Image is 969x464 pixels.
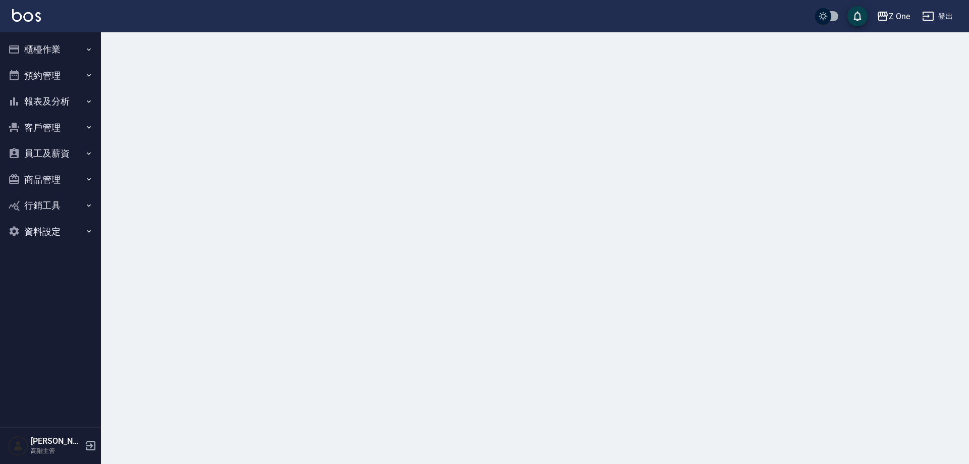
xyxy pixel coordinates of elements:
h5: [PERSON_NAME] [31,436,82,446]
button: 客戶管理 [4,115,97,141]
button: save [847,6,868,26]
div: Z One [889,10,910,23]
button: 預約管理 [4,63,97,89]
button: Z One [873,6,914,27]
p: 高階主管 [31,446,82,455]
button: 資料設定 [4,219,97,245]
button: 商品管理 [4,167,97,193]
button: 報表及分析 [4,88,97,115]
button: 員工及薪資 [4,140,97,167]
button: 登出 [918,7,957,26]
button: 櫃檯作業 [4,36,97,63]
img: Logo [12,9,41,22]
img: Person [8,436,28,456]
button: 行銷工具 [4,192,97,219]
